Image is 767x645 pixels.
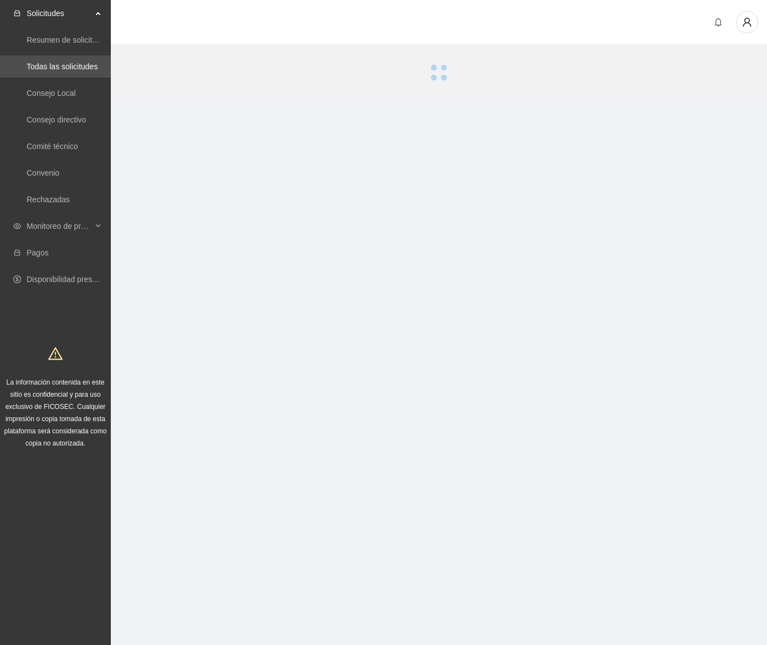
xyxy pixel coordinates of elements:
a: Pagos [27,248,49,257]
span: user [737,17,758,27]
span: bell [710,18,727,27]
span: La información contenida en este sitio es confidencial y para uso exclusivo de FICOSEC. Cualquier... [4,378,107,447]
a: Consejo Local [27,89,76,98]
button: bell [709,13,727,31]
span: eye [13,222,21,230]
a: Comité técnico [27,142,78,151]
a: Disponibilidad presupuestal [27,275,121,284]
a: Resumen de solicitudes por aprobar [27,35,151,44]
a: Rechazadas [27,195,70,204]
a: Convenio [27,168,59,177]
span: Monitoreo de proyectos [27,215,92,237]
button: user [736,11,758,33]
span: warning [48,346,63,361]
span: inbox [13,9,21,17]
span: Solicitudes [27,2,92,24]
a: Todas las solicitudes [27,62,98,71]
a: Consejo directivo [27,115,86,124]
